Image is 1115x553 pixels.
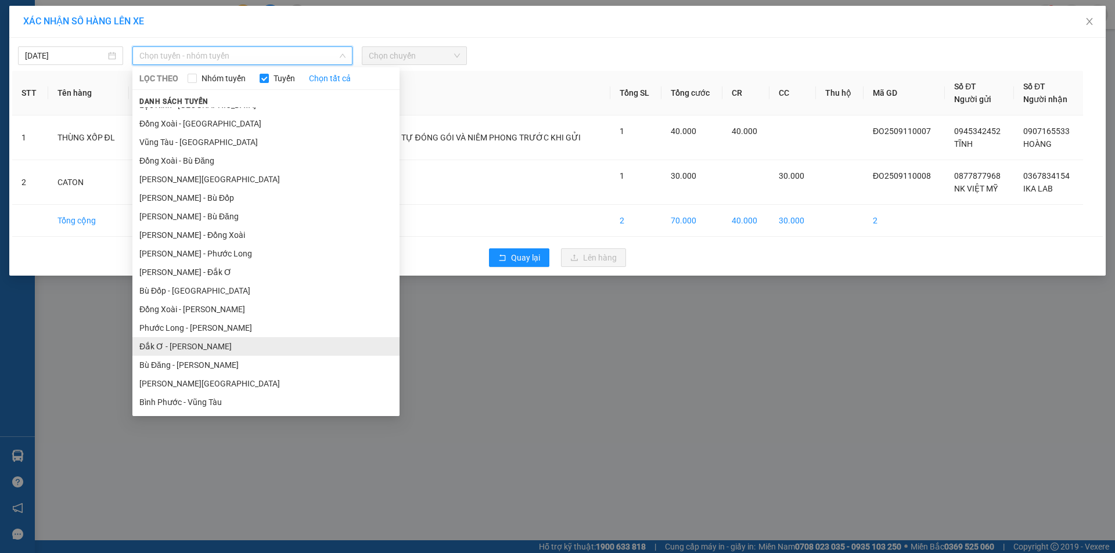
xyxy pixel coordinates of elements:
[132,300,400,319] li: Đồng Xoài - [PERSON_NAME]
[1073,6,1106,38] button: Close
[91,38,170,52] div: IKA LAB
[1023,139,1052,149] span: HOÀNG
[732,126,757,136] span: 40.000
[620,126,624,136] span: 1
[89,75,171,91] div: 30.000
[132,263,400,281] li: [PERSON_NAME] - Đắk Ơ
[511,251,540,264] span: Quay lại
[954,95,991,104] span: Người gửi
[610,71,661,115] th: Tổng SL
[132,319,400,337] li: Phước Long - [PERSON_NAME]
[129,71,159,115] th: SL
[132,244,400,263] li: [PERSON_NAME] - Phước Long
[265,133,580,142] span: TỚI GỌI KHÁCH LIỀN. HÀNG KHÁCH TỰ ĐÓNG GÓI VÀ NIÊM PHONG TRƯỚC KHI GỬI
[722,71,769,115] th: CR
[132,337,400,356] li: Đắk Ơ - [PERSON_NAME]
[10,11,28,23] span: Gửi:
[10,10,82,38] div: VP Đắk Ơ
[132,170,400,189] li: [PERSON_NAME][GEOGRAPHIC_DATA]
[132,96,215,107] span: Danh sách tuyến
[132,374,400,393] li: [PERSON_NAME][GEOGRAPHIC_DATA]
[561,248,626,267] button: uploadLên hàng
[12,115,48,160] td: 1
[139,72,178,85] span: LỌC THEO
[132,114,400,133] li: Đồng Xoài - [GEOGRAPHIC_DATA]
[48,115,129,160] td: THÙNG XỐP ĐL
[339,52,346,59] span: down
[620,171,624,180] span: 1
[954,126,1001,136] span: 0945342452
[12,160,48,205] td: 2
[1023,184,1053,193] span: IKA LAB
[1023,95,1067,104] span: Người nhận
[954,139,973,149] span: TĨNH
[1023,82,1045,91] span: Số ĐT
[25,49,106,62] input: 11/09/2025
[779,171,804,180] span: 30.000
[132,393,400,411] li: Bình Phước - Vũng Tàu
[132,207,400,226] li: [PERSON_NAME] - Bù Đăng
[661,205,722,237] td: 70.000
[769,205,817,237] td: 30.000
[1023,126,1070,136] span: 0907165533
[769,71,817,115] th: CC
[954,184,998,193] span: NK VIỆT MỸ
[48,205,129,237] td: Tổng cộng
[132,226,400,244] li: [PERSON_NAME] - Đồng Xoài
[661,71,722,115] th: Tổng cước
[954,171,1001,180] span: 0877877968
[610,205,661,237] td: 2
[1023,171,1070,180] span: 0367834154
[132,133,400,151] li: Vũng Tàu - [GEOGRAPHIC_DATA]
[139,47,346,64] span: Chọn tuyến - nhóm tuyến
[256,71,610,115] th: Ghi chú
[269,72,300,85] span: Tuyến
[864,71,945,115] th: Mã GD
[10,38,82,52] div: NK VIỆT MỸ
[12,71,48,115] th: STT
[873,126,931,136] span: ĐO2509110007
[197,72,250,85] span: Nhóm tuyến
[1085,17,1094,26] span: close
[309,72,351,85] a: Chọn tất cả
[132,189,400,207] li: [PERSON_NAME] - Bù Đốp
[816,71,864,115] th: Thu hộ
[671,126,696,136] span: 40.000
[954,82,976,91] span: Số ĐT
[23,16,144,27] span: XÁC NHẬN SỐ HÀNG LÊN XE
[132,356,400,374] li: Bù Đăng - [PERSON_NAME]
[489,248,549,267] button: rollbackQuay lại
[864,205,945,237] td: 2
[132,281,400,300] li: Bù Đốp - [GEOGRAPHIC_DATA]
[48,71,129,115] th: Tên hàng
[671,171,696,180] span: 30.000
[91,11,118,23] span: Nhận:
[132,151,400,170] li: Đồng Xoài - Bù Đăng
[498,254,506,263] span: rollback
[369,47,460,64] span: Chọn chuyến
[722,205,769,237] td: 40.000
[89,78,105,90] span: CC :
[91,10,170,38] div: VP Quận 5
[873,171,931,180] span: ĐO2509110008
[48,160,129,205] td: CATON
